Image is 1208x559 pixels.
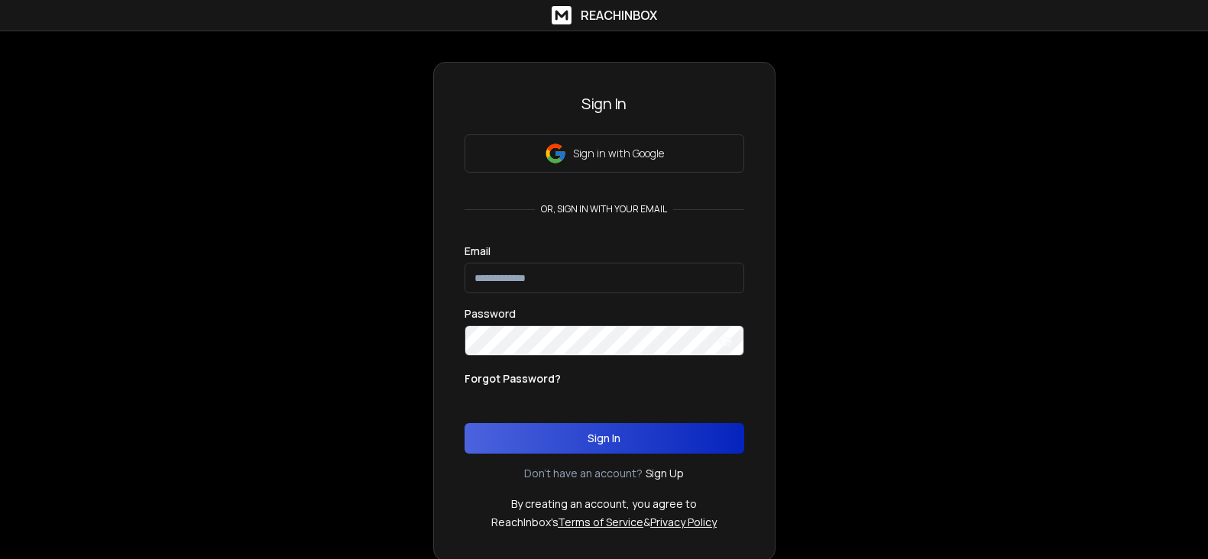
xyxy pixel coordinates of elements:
a: Sign Up [646,466,684,481]
button: Sign in with Google [465,134,744,173]
button: Sign In [465,423,744,454]
a: ReachInbox [552,6,657,24]
p: By creating an account, you agree to [511,496,697,512]
label: Password [465,309,516,319]
h3: Sign In [465,93,744,115]
p: Sign in with Google [573,146,664,161]
p: Forgot Password? [465,371,561,386]
a: Terms of Service [558,515,643,529]
p: Don't have an account? [524,466,643,481]
p: or, sign in with your email [535,203,673,215]
a: Privacy Policy [650,515,717,529]
label: Email [465,246,491,257]
h1: ReachInbox [581,6,657,24]
p: ReachInbox's & [491,515,717,530]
